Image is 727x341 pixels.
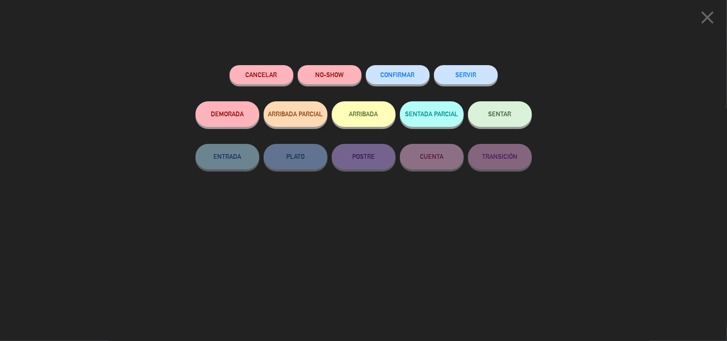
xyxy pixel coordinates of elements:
[434,65,498,84] button: SERVIR
[264,101,328,127] button: ARRIBADA PARCIAL
[195,144,259,169] button: ENTRADA
[468,144,532,169] button: TRANSICIÓN
[195,101,259,127] button: DEMORADA
[230,65,293,84] button: Cancelar
[298,65,362,84] button: NO-SHOW
[366,65,430,84] button: CONFIRMAR
[697,7,718,28] i: close
[264,144,328,169] button: PLATO
[400,101,464,127] button: SENTADA PARCIAL
[468,101,532,127] button: SENTAR
[381,71,415,78] span: CONFIRMAR
[400,144,464,169] button: CUENTA
[694,6,721,32] button: close
[332,101,396,127] button: ARRIBADA
[332,144,396,169] button: POSTRE
[268,110,323,117] span: ARRIBADA PARCIAL
[488,110,511,117] span: SENTAR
